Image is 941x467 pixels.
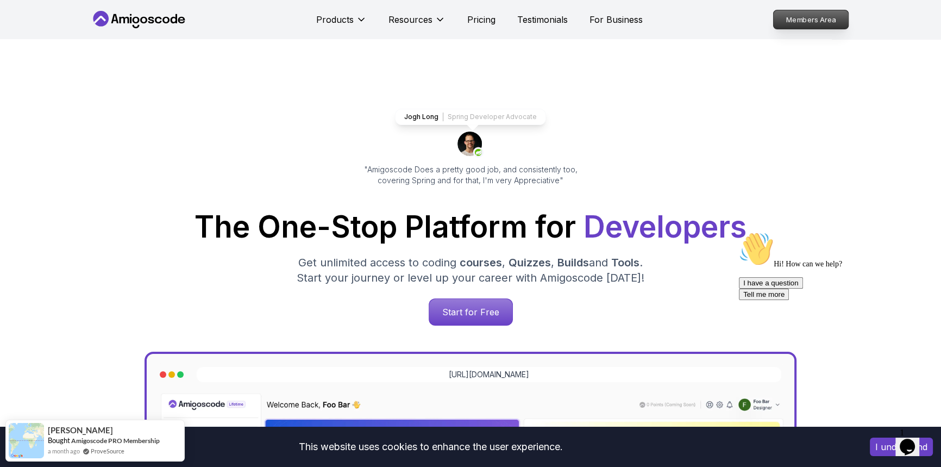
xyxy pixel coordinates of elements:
p: Get unlimited access to coding , , and . Start your journey or level up your career with Amigosco... [288,255,653,285]
p: Start for Free [429,299,512,325]
a: [URL][DOMAIN_NAME] [449,369,529,380]
div: This website uses cookies to enhance the user experience. [8,435,854,459]
a: Amigoscode PRO Membership [71,437,160,445]
button: Accept cookies [870,438,933,456]
a: Pricing [467,13,495,26]
span: Tools [611,256,639,269]
img: provesource social proof notification image [9,423,44,458]
a: Testimonials [517,13,568,26]
span: a month ago [48,446,80,456]
p: Resources [388,13,432,26]
img: :wave: [4,4,39,39]
span: Hi! How can we help? [4,33,108,41]
a: Members Area [773,10,849,29]
img: josh long [457,132,484,158]
a: For Business [589,13,643,26]
a: Start for Free [429,298,513,326]
span: Quizzes [509,256,551,269]
iframe: chat widget [895,424,930,456]
p: Jogh Long [404,113,438,121]
button: Resources [388,13,446,35]
span: courses [460,256,502,269]
h1: The One-Stop Platform for [99,212,842,242]
button: I have a question [4,50,68,61]
p: Spring Developer Advocate [448,113,537,121]
iframe: chat widget [735,227,930,418]
p: "Amigoscode Does a pretty good job, and consistently too, covering Spring and for that, I'm very ... [349,164,592,186]
span: Bought [48,436,70,445]
button: Tell me more [4,61,54,73]
span: Developers [584,209,746,245]
a: ProveSource [91,446,124,456]
button: Products [316,13,367,35]
span: Builds [557,256,589,269]
p: Products [316,13,354,26]
div: 👋Hi! How can we help?I have a questionTell me more [4,4,200,73]
p: Members Area [774,10,849,29]
span: [PERSON_NAME] [48,426,113,435]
